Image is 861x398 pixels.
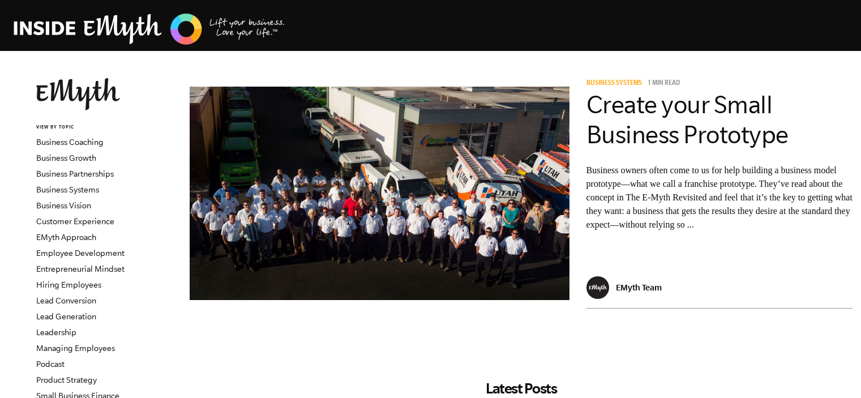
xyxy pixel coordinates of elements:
a: Business Coaching [36,138,104,147]
h6: VIEW BY TOPIC [36,124,173,131]
a: Employee Development [36,249,125,258]
p: 1 min read [648,80,680,88]
a: Lead Conversion [36,296,96,305]
a: Customer Experience [36,217,114,226]
img: business model prototype [190,87,569,300]
a: Create your Small Business Prototype [586,91,789,148]
p: Business owners often come to us for help building a business model prototype—what we call a fran... [586,164,853,232]
a: Business Partnerships [36,169,114,178]
a: Podcast [36,360,65,369]
iframe: Chat Widget [804,344,861,398]
a: Business Growth [36,153,96,162]
a: EMyth Approach [36,233,96,242]
p: EMyth Team [616,283,662,292]
a: Entrepreneurial Mindset [36,264,125,273]
a: Business Systems [36,185,99,194]
a: Product Strategy [36,375,97,384]
img: EMyth Business Coaching [14,12,285,46]
h2: Latest Posts [190,380,853,397]
a: Business Vision [36,201,91,210]
a: Managing Employees [36,344,115,353]
span: Business Systems [586,80,642,88]
img: EMyth Team - EMyth [586,276,609,299]
a: Business Systems [586,80,646,88]
a: Hiring Employees [36,280,101,289]
a: Lead Generation [36,312,96,321]
img: EMyth [36,78,120,110]
a: Leadership [36,328,76,337]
